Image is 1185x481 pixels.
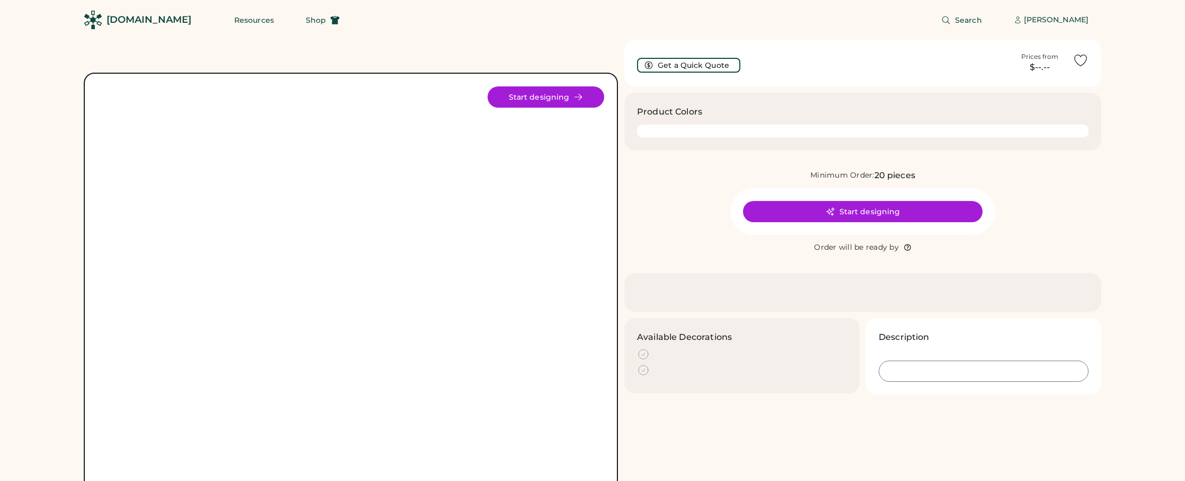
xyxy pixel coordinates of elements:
[879,331,930,344] h3: Description
[488,86,604,108] button: Start designing
[810,170,874,181] div: Minimum Order:
[637,331,732,344] h3: Available Decorations
[1024,15,1089,25] div: [PERSON_NAME]
[814,242,899,253] div: Order will be ready by
[1021,53,1058,61] div: Prices from
[222,10,287,31] button: Resources
[1013,61,1066,74] div: $--.--
[743,201,983,222] button: Start designing
[955,16,982,24] span: Search
[928,10,995,31] button: Search
[637,58,740,73] button: Get a Quick Quote
[107,13,191,27] div: [DOMAIN_NAME]
[874,169,915,182] div: 20 pieces
[637,106,702,118] h3: Product Colors
[293,10,352,31] button: Shop
[84,11,102,29] img: Rendered Logo - Screens
[306,16,326,24] span: Shop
